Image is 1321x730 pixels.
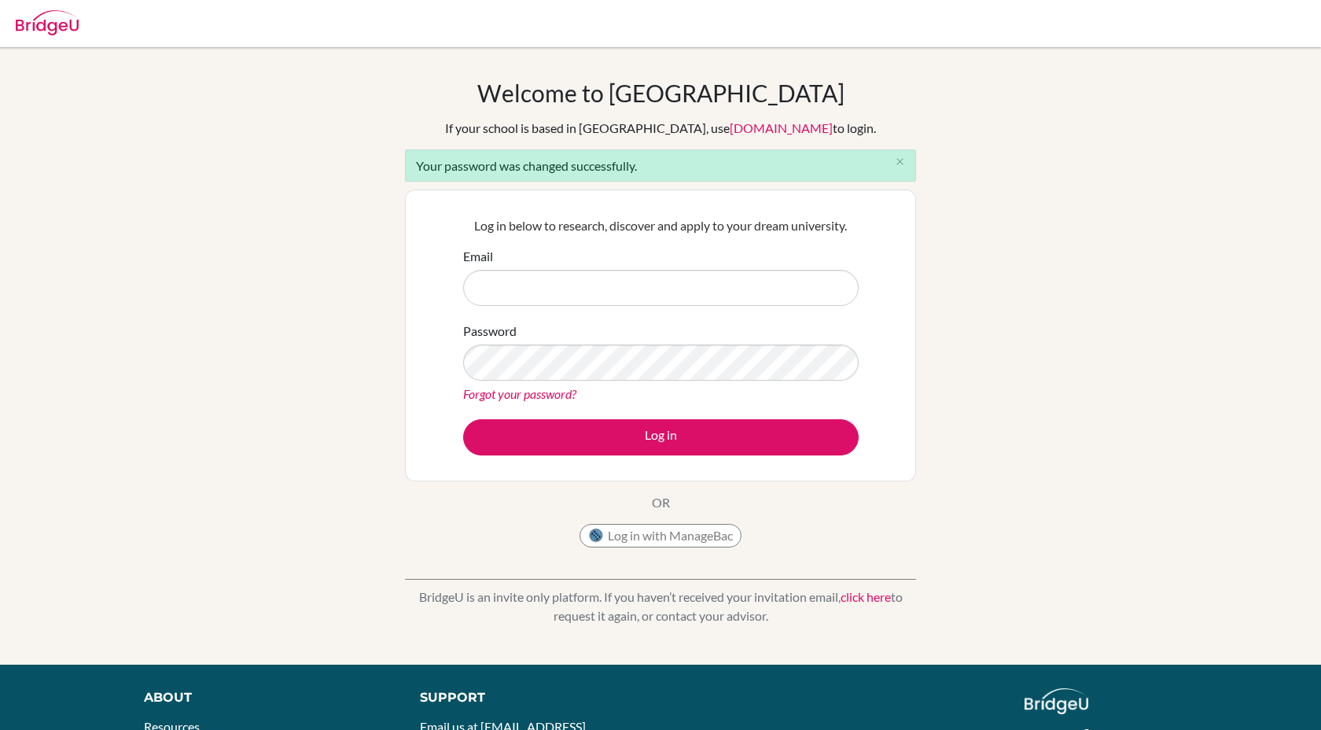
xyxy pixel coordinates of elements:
a: Forgot your password? [463,386,576,401]
a: click here [841,589,891,604]
h1: Welcome to [GEOGRAPHIC_DATA] [477,79,844,107]
p: Log in below to research, discover and apply to your dream university. [463,216,859,235]
button: Close [884,150,915,174]
label: Email [463,247,493,266]
div: If your school is based in [GEOGRAPHIC_DATA], use to login. [445,119,876,138]
a: [DOMAIN_NAME] [730,120,833,135]
button: Log in [463,419,859,455]
div: Your password was changed successfully. [405,149,916,182]
button: Log in with ManageBac [580,524,741,547]
i: close [894,156,906,168]
img: logo_white@2x-f4f0deed5e89b7ecb1c2cc34c3e3d731f90f0f143d5ea2071677605dd97b5244.png [1025,688,1088,714]
p: BridgeU is an invite only platform. If you haven’t received your invitation email, to request it ... [405,588,916,625]
img: Bridge-U [16,10,79,35]
div: About [144,688,385,707]
p: OR [652,493,670,512]
div: Support [420,688,643,707]
label: Password [463,322,517,341]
